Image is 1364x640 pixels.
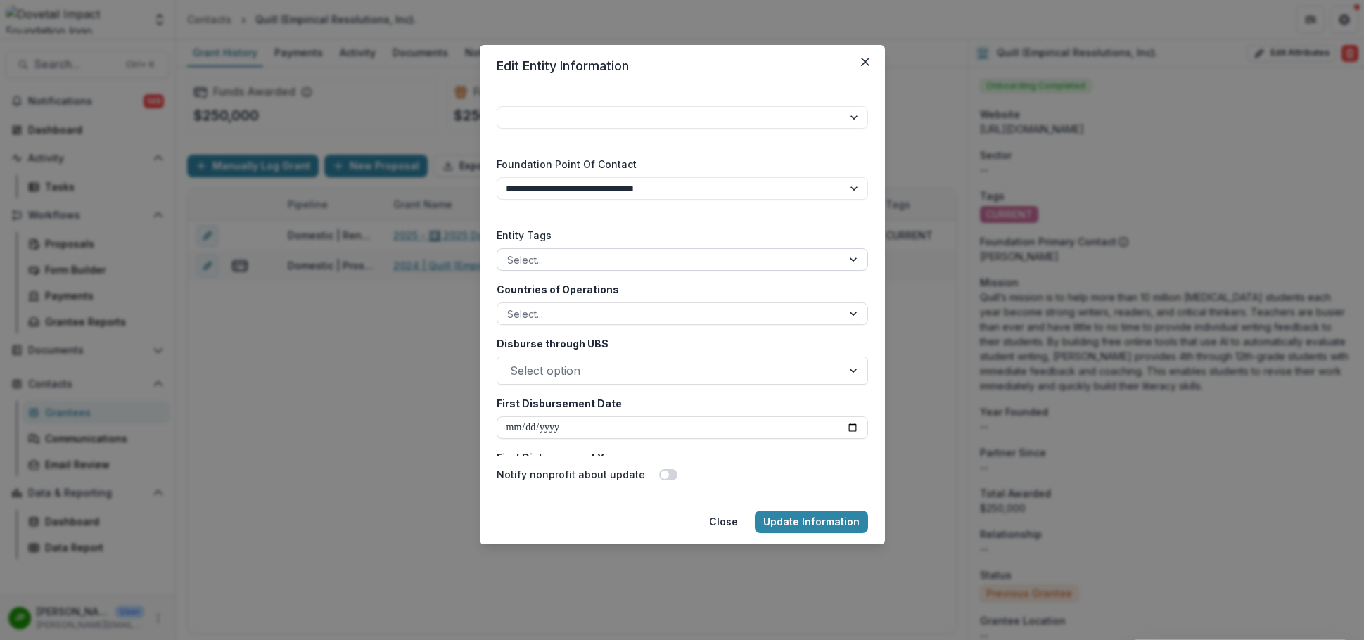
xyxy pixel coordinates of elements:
button: Close [701,511,746,533]
label: Notify nonprofit about update [497,467,645,482]
button: Close [854,51,877,73]
label: First Disbursement Year [497,450,860,465]
label: Disburse through UBS [497,336,860,351]
label: Entity Tags [497,228,860,243]
button: Update Information [755,511,868,533]
label: Foundation Point Of Contact [497,157,860,172]
header: Edit Entity Information [480,45,885,87]
label: First Disbursement Date [497,396,860,411]
label: Countries of Operations [497,282,860,297]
